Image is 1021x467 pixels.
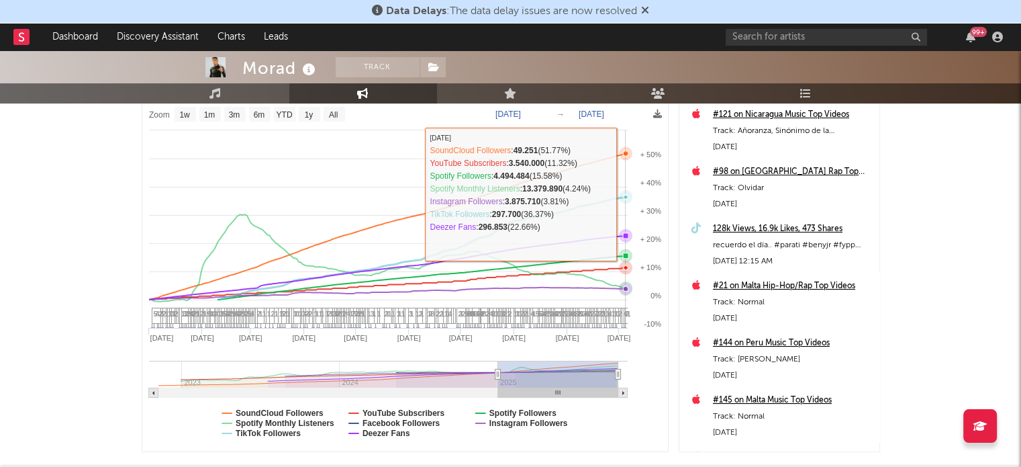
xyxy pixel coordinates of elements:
[440,310,444,318] span: 2
[326,310,330,318] span: 1
[713,278,873,294] a: #21 on Malta Hip-Hop/Rap Top Videos
[650,292,661,300] text: 0%
[377,310,381,318] span: 1
[238,334,262,342] text: [DATE]
[43,24,107,50] a: Dashboard
[465,310,469,318] span: 6
[486,310,490,318] span: 2
[362,419,440,428] text: Facebook Followers
[713,221,873,237] a: 128k Views, 16.9k Likes, 473 Shares
[444,310,448,318] span: 1
[641,6,649,17] span: Dismiss
[371,310,375,318] span: 3
[391,310,395,318] span: 1
[436,310,440,318] span: 2
[385,310,389,318] span: 2
[328,110,337,120] text: All
[401,310,405,318] span: 1
[305,310,309,318] span: 2
[489,310,493,318] span: 4
[574,310,582,318] span: 12
[362,409,444,418] text: YouTube Subscribers
[293,310,297,318] span: 1
[200,310,204,318] span: 2
[191,334,214,342] text: [DATE]
[362,429,409,438] text: Deezer Fans
[713,368,873,384] div: [DATE]
[156,310,160,318] span: 4
[612,310,616,318] span: 1
[159,310,163,318] span: 2
[448,310,452,318] span: 4
[271,310,275,318] span: 2
[970,27,987,37] div: 99 +
[713,450,873,466] div: #3 on Luxembourg Rap Top 200
[586,310,590,318] span: 4
[543,310,547,318] span: 4
[507,310,511,318] span: 1
[149,110,170,120] text: Zoom
[644,320,661,328] text: -10%
[713,123,873,139] div: Track: Añoranza, Sinónimo de la [PERSON_NAME]
[304,110,313,120] text: 1y
[448,334,472,342] text: [DATE]
[584,310,588,318] span: 4
[292,334,315,342] text: [DATE]
[571,310,575,318] span: 4
[250,310,254,318] span: 4
[713,335,873,351] a: #144 on Peru Music Top Videos
[550,310,558,318] span: 10
[212,310,216,318] span: 4
[966,32,975,42] button: 99+
[397,310,401,318] span: 1
[713,107,873,123] a: #121 on Nicaragua Music Top Videos
[203,110,215,120] text: 1m
[302,310,306,318] span: 3
[236,419,334,428] text: Spotify Monthly Listeners
[606,310,610,318] span: 1
[640,207,661,215] text: + 30%
[713,351,873,368] div: Track: [PERSON_NAME]
[428,310,432,318] span: 1
[713,425,873,441] div: [DATE]
[190,310,194,318] span: 4
[208,24,254,50] a: Charts
[253,110,264,120] text: 6m
[367,310,371,318] span: 1
[236,409,324,418] text: SoundCloud Followers
[495,110,521,119] text: [DATE]
[536,310,540,318] span: 5
[713,139,873,155] div: [DATE]
[275,310,279,318] span: 1
[319,310,323,318] span: 1
[419,310,423,318] span: 2
[235,310,239,318] span: 4
[502,334,526,342] text: [DATE]
[713,310,873,327] div: [DATE]
[624,310,628,318] span: 4
[397,334,420,342] text: [DATE]
[179,110,190,120] text: 1w
[267,310,271,318] span: 1
[467,310,475,318] span: 83
[713,164,873,180] a: #98 on [GEOGRAPHIC_DATA] Rap Top 200
[489,409,556,418] text: Spotify Followers
[279,310,283,318] span: 1
[640,263,661,271] text: + 10%
[713,196,873,212] div: [DATE]
[314,310,318,318] span: 1
[713,392,873,409] a: #145 on Malta Music Top Videos
[640,151,661,159] text: + 50%
[713,294,873,310] div: Track: Normal
[181,310,185,318] span: 1
[713,253,873,269] div: [DATE] 12:15 AM
[640,235,661,243] text: + 20%
[346,310,350,318] span: 4
[254,24,297,50] a: Leads
[640,179,661,187] text: + 40%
